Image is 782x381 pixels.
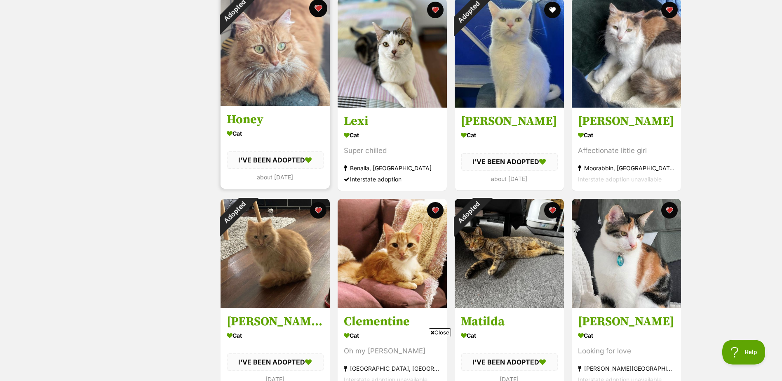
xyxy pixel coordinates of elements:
button: favourite [661,202,678,219]
h3: Clementine [344,314,441,329]
h3: Matilda [461,314,558,329]
div: about [DATE] [461,173,558,184]
div: Moorabbin, [GEOGRAPHIC_DATA] [578,162,675,174]
div: Super chilled [344,145,441,156]
div: [PERSON_NAME][GEOGRAPHIC_DATA], [GEOGRAPHIC_DATA] [578,363,675,374]
a: Adopted [221,301,330,310]
div: Cat [344,329,441,341]
iframe: Advertisement [241,340,541,377]
div: I'VE BEEN ADOPTED [461,353,558,371]
div: Looking for love [578,346,675,357]
button: favourite [310,202,326,219]
button: favourite [427,202,444,219]
div: about [DATE] [227,171,324,182]
button: favourite [427,2,444,18]
a: Adopted [455,101,564,109]
a: [PERSON_NAME] Cat Affectionate little girl Moorabbin, [GEOGRAPHIC_DATA] Interstate adoption unava... [572,107,681,191]
div: Cat [578,329,675,341]
div: Cat [461,329,558,341]
img: Rosie!! 🧡🧡🧡 [221,199,330,308]
h3: [PERSON_NAME] [578,113,675,129]
h3: Honey [227,112,324,127]
div: Cat [227,127,324,139]
img: lucia [572,199,681,308]
a: [PERSON_NAME] Cat I'VE BEEN ADOPTED about [DATE] favourite [455,107,564,190]
img: Clementine [338,199,447,308]
button: favourite [544,2,561,18]
a: Adopted [455,301,564,310]
a: Adopted [221,99,330,108]
h3: [PERSON_NAME]!! 🧡🧡🧡 [227,314,324,329]
h3: Lexi [344,113,441,129]
div: Cat [227,329,324,341]
span: Interstate adoption unavailable [578,176,662,183]
div: Interstate adoption [344,174,441,185]
div: Adopted [444,188,493,237]
iframe: Help Scout Beacon - Open [722,340,766,365]
h3: [PERSON_NAME] [461,113,558,129]
img: Matilda [455,199,564,308]
span: Close [429,328,451,336]
h3: [PERSON_NAME] [578,314,675,329]
div: I'VE BEEN ADOPTED [227,151,324,169]
button: favourite [544,202,561,219]
div: I'VE BEEN ADOPTED [227,353,324,371]
div: Cat [578,129,675,141]
button: favourite [661,2,678,18]
div: Adopted [209,188,258,237]
a: Lexi Cat Super chilled Benalla, [GEOGRAPHIC_DATA] Interstate adoption favourite [338,107,447,191]
div: Cat [461,129,558,141]
div: Cat [344,129,441,141]
div: Affectionate little girl [578,145,675,156]
div: Benalla, [GEOGRAPHIC_DATA] [344,162,441,174]
div: I'VE BEEN ADOPTED [461,153,558,170]
a: Honey Cat I'VE BEEN ADOPTED about [DATE] favourite [221,106,330,188]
